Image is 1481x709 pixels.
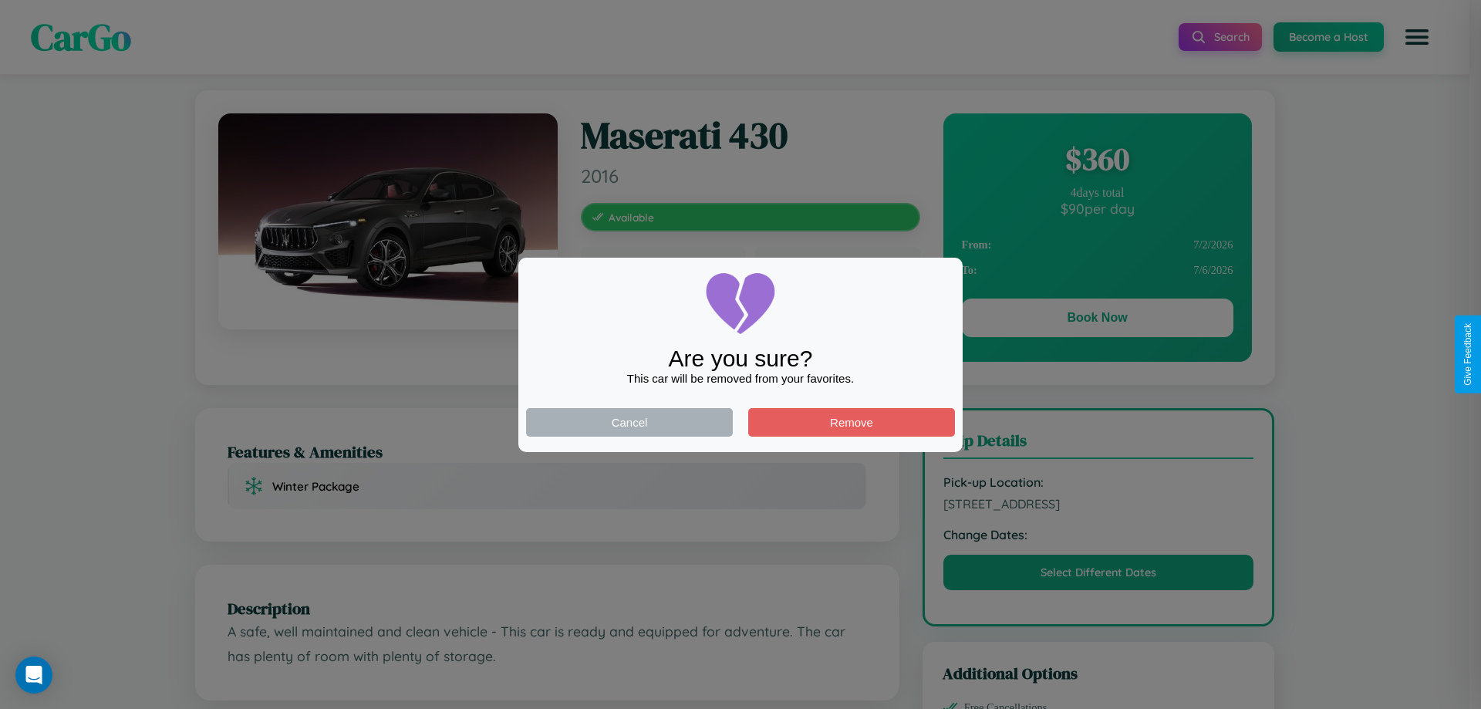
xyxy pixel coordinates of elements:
[1462,323,1473,386] div: Give Feedback
[526,372,955,385] div: This car will be removed from your favorites.
[526,408,733,437] button: Cancel
[526,346,955,372] div: Are you sure?
[15,657,52,694] div: Open Intercom Messenger
[702,265,779,343] img: broken-heart
[748,408,955,437] button: Remove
